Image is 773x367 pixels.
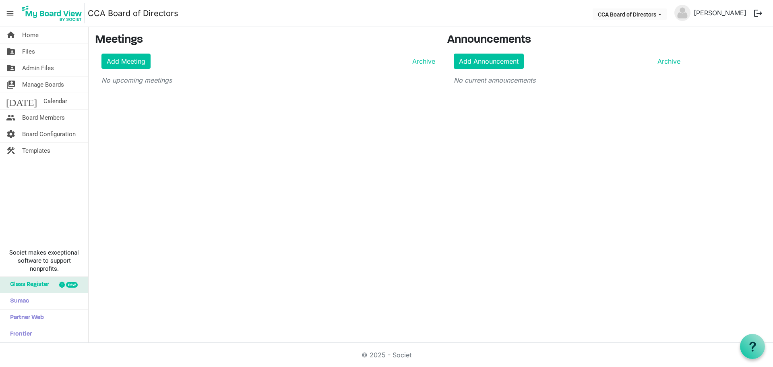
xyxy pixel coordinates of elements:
p: No current announcements [454,75,680,85]
span: [DATE] [6,93,37,109]
span: Sumac [6,293,29,309]
a: Archive [409,56,435,66]
span: Board Configuration [22,126,76,142]
span: Home [22,27,39,43]
span: Partner Web [6,310,44,326]
span: Societ makes exceptional software to support nonprofits. [4,249,85,273]
span: Board Members [22,110,65,126]
p: No upcoming meetings [101,75,435,85]
span: people [6,110,16,126]
span: Admin Files [22,60,54,76]
span: construction [6,143,16,159]
a: CCA Board of Directors [88,5,178,21]
span: menu [2,6,18,21]
h3: Meetings [95,33,435,47]
span: Glass Register [6,277,49,293]
a: [PERSON_NAME] [690,5,750,21]
img: no-profile-picture.svg [674,5,690,21]
span: Files [22,44,35,60]
span: folder_shared [6,60,16,76]
span: folder_shared [6,44,16,60]
a: © 2025 - Societ [362,351,411,359]
h3: Announcements [447,33,687,47]
a: Add Announcement [454,54,524,69]
img: My Board View Logo [20,3,85,23]
span: Templates [22,143,50,159]
span: settings [6,126,16,142]
button: logout [750,5,767,22]
a: Archive [654,56,680,66]
a: My Board View Logo [20,3,88,23]
span: home [6,27,16,43]
a: Add Meeting [101,54,151,69]
span: switch_account [6,77,16,93]
span: Manage Boards [22,77,64,93]
span: Calendar [43,93,67,109]
button: CCA Board of Directors dropdownbutton [593,8,667,20]
span: Frontier [6,326,32,342]
div: new [66,282,78,288]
